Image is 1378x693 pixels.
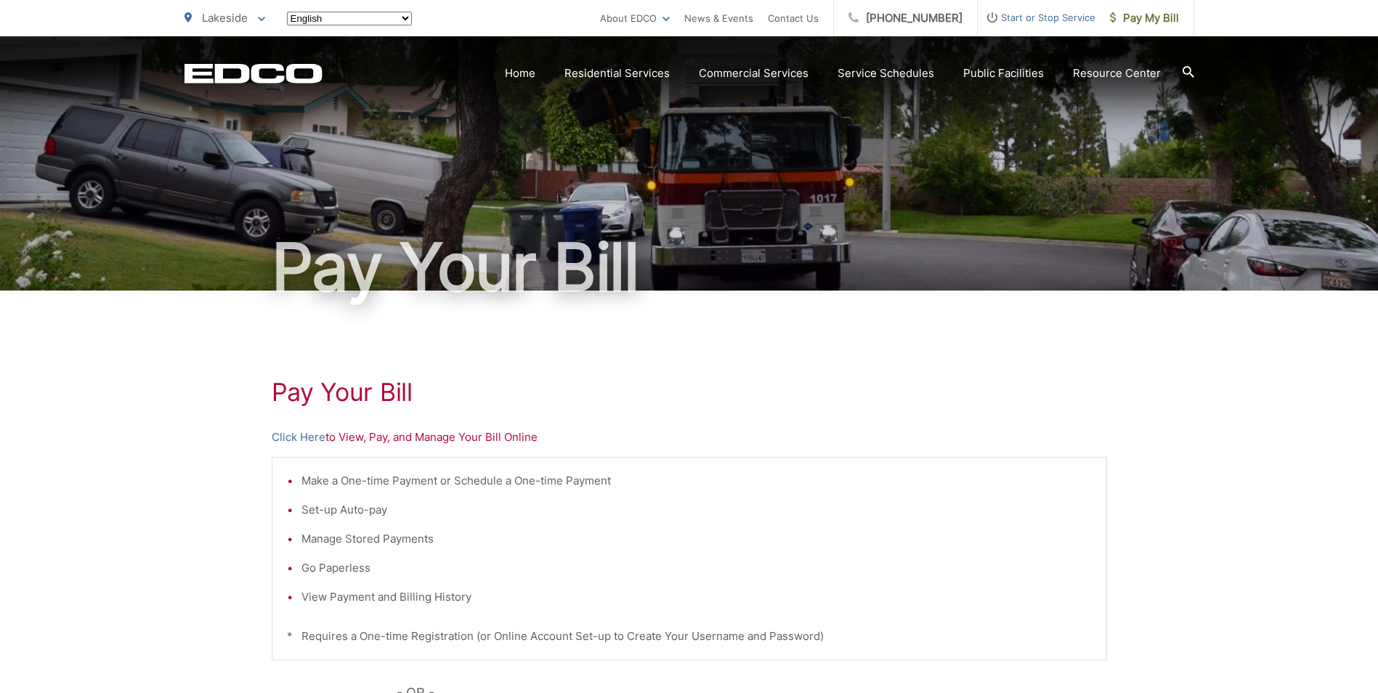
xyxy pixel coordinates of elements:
[301,472,1092,490] li: Make a One-time Payment or Schedule a One-time Payment
[684,9,753,27] a: News & Events
[505,65,535,82] a: Home
[301,588,1092,606] li: View Payment and Billing History
[185,231,1194,304] h1: Pay Your Bill
[272,378,1107,407] h1: Pay Your Bill
[564,65,670,82] a: Residential Services
[963,65,1044,82] a: Public Facilities
[287,628,1092,645] p: * Requires a One-time Registration (or Online Account Set-up to Create Your Username and Password)
[301,559,1092,577] li: Go Paperless
[185,63,323,84] a: EDCD logo. Return to the homepage.
[1110,9,1179,27] span: Pay My Bill
[768,9,819,27] a: Contact Us
[287,12,412,25] select: Select a language
[301,530,1092,548] li: Manage Stored Payments
[699,65,808,82] a: Commercial Services
[838,65,934,82] a: Service Schedules
[202,11,248,25] span: Lakeside
[1073,65,1161,82] a: Resource Center
[301,501,1092,519] li: Set-up Auto-pay
[272,429,1107,446] p: to View, Pay, and Manage Your Bill Online
[272,429,325,446] a: Click Here
[600,9,670,27] a: About EDCO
